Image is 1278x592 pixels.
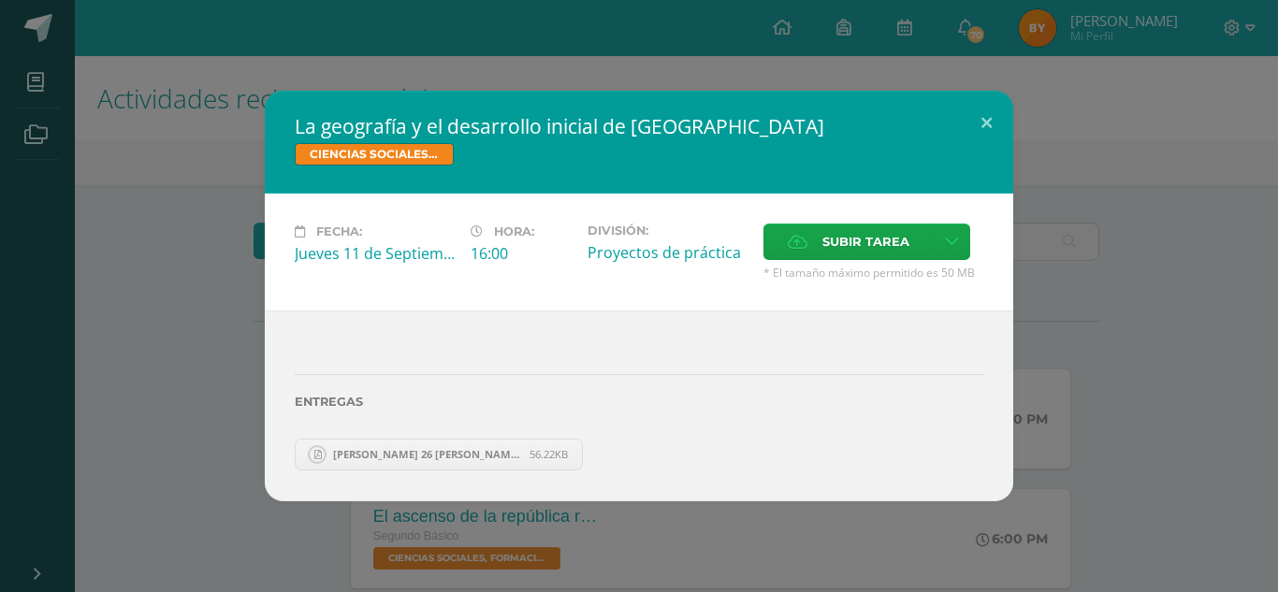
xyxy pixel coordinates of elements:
[316,224,362,238] span: Fecha:
[530,447,568,461] span: 56.22KB
[588,242,748,263] div: Proyectos de práctica
[588,224,748,238] label: División:
[471,243,573,264] div: 16:00
[960,91,1013,154] button: Close (Esc)
[324,447,530,461] span: [PERSON_NAME] 26 [PERSON_NAME] 26 influencia en mi cultura..pdf
[295,395,983,409] label: Entregas
[763,265,983,281] span: * El tamaño máximo permitido es 50 MB
[494,224,534,238] span: Hora:
[295,113,983,139] h2: La geografía y el desarrollo inicial de [GEOGRAPHIC_DATA]
[822,224,909,259] span: Subir tarea
[295,439,583,470] a: Hilda Yaxón Cumes 26 Estrellita Yach 26 influencia en mi cultura..pdf
[295,243,456,264] div: Jueves 11 de Septiembre
[295,143,454,166] span: CIENCIAS SOCIALES, FORMACIÓN CIUDADANA E INTERCULTURALIDAD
